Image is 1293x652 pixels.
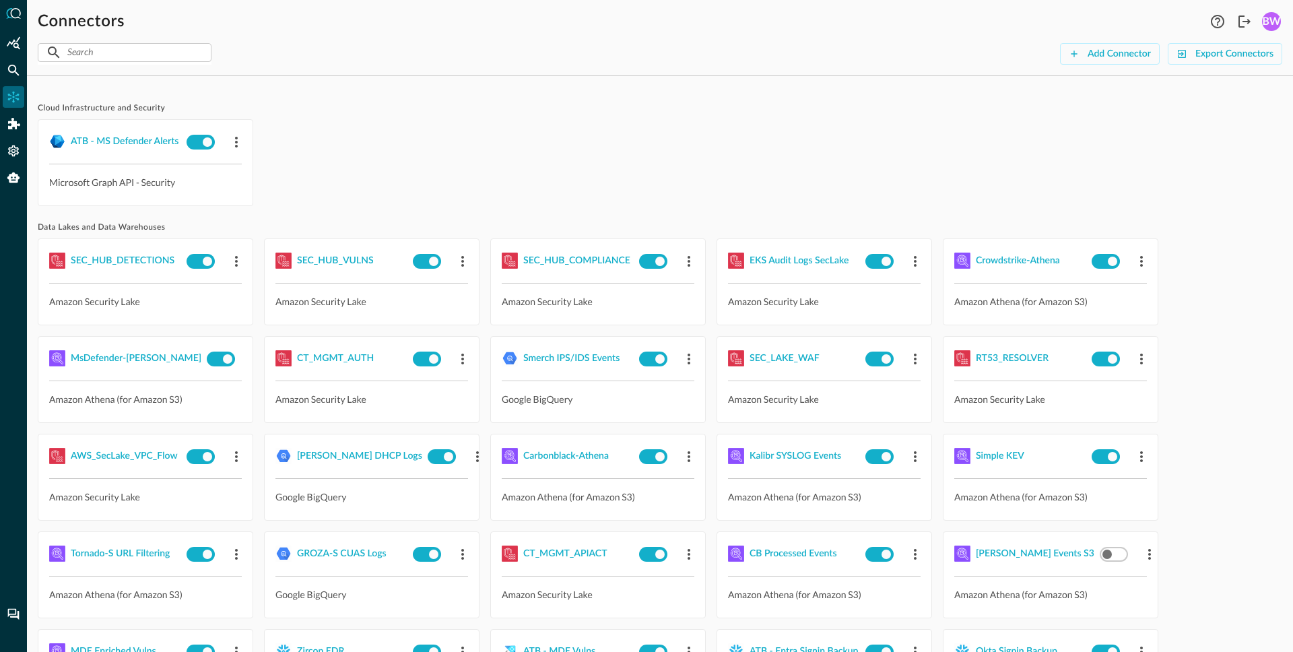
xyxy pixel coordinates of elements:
div: SEC_HUB_DETECTIONS [71,253,174,269]
div: AWS_SecLake_VPC_Flow [71,448,178,465]
div: CT_MGMT_AUTH [297,350,374,367]
p: Amazon Security Lake [49,490,242,504]
div: Summary Insights [3,32,24,54]
p: Amazon Athena (for Amazon S3) [954,587,1147,601]
div: SEC_HUB_COMPLIANCE [523,253,630,269]
div: Connectors [3,86,24,108]
img: AWSAthena.svg [502,448,518,464]
img: GoogleBigQuery.svg [502,350,518,366]
button: SEC_HUB_DETECTIONS [71,250,174,271]
p: Amazon Security Lake [502,294,694,308]
img: AWSSecurityLake.svg [502,253,518,269]
button: [PERSON_NAME] Events S3 [976,543,1094,564]
button: Export Connectors [1168,43,1282,65]
img: AWSAthena.svg [49,546,65,562]
img: AWSSecurityLake.svg [954,350,970,366]
button: [PERSON_NAME] DHCP Logs [297,445,422,467]
div: Smerch IPS/IDS Events [523,350,620,367]
img: GoogleBigQuery.svg [275,448,292,464]
p: Amazon Athena (for Amazon S3) [49,587,242,601]
img: AWSSecurityLake.svg [502,546,518,562]
p: Amazon Athena (for Amazon S3) [502,490,694,504]
input: Search [67,40,180,65]
button: AWS_SecLake_VPC_Flow [71,445,178,467]
img: AWSAthena.svg [728,448,744,464]
div: Addons [3,113,25,135]
div: Simple KEV [976,448,1024,465]
button: MsDefender-[PERSON_NAME] [71,348,201,369]
p: Google BigQuery [275,490,468,504]
div: Query Agent [3,167,24,189]
button: Tornado-S URL Filtering [71,543,170,564]
button: Crowdstrike-Athena [976,250,1060,271]
div: Add Connector [1088,46,1151,63]
div: ATB - MS Defender Alerts [71,133,178,150]
div: Carbonblack-Athena [523,448,609,465]
button: RT53_RESOLVER [976,348,1049,369]
div: Chat [3,604,24,625]
button: CT_MGMT_AUTH [297,348,374,369]
button: CB Processed Events [750,543,837,564]
p: Amazon Athena (for Amazon S3) [954,490,1147,504]
button: Smerch IPS/IDS Events [523,348,620,369]
button: Add Connector [1060,43,1160,65]
div: Export Connectors [1195,46,1273,63]
img: AWSSecurityLake.svg [49,253,65,269]
span: Data Lakes and Data Warehouses [38,222,1282,233]
div: SEC_LAKE_WAF [750,350,820,367]
div: BW [1262,12,1281,31]
div: Federated Search [3,59,24,81]
p: Google BigQuery [275,587,468,601]
div: [PERSON_NAME] Events S3 [976,546,1094,562]
div: Tornado-S URL Filtering [71,546,170,562]
img: GoogleBigQuery.svg [275,546,292,562]
button: EKS Audit Logs SecLake [750,250,849,271]
p: Amazon Athena (for Amazon S3) [954,294,1147,308]
div: Crowdstrike-Athena [976,253,1060,269]
div: EKS Audit Logs SecLake [750,253,849,269]
p: Amazon Security Lake [502,587,694,601]
img: AWSAthena.svg [49,350,65,366]
p: Google BigQuery [502,392,694,406]
p: Microsoft Graph API - Security [49,175,242,189]
div: SEC_HUB_VULNS [297,253,374,269]
div: RT53_RESOLVER [976,350,1049,367]
button: SEC_LAKE_WAF [750,348,820,369]
button: CT_MGMT_APIACT [523,543,607,564]
div: MsDefender-[PERSON_NAME] [71,350,201,367]
button: GROZA-S CUAS Logs [297,543,387,564]
img: AWSAthena.svg [954,253,970,269]
button: SEC_HUB_COMPLIANCE [523,250,630,271]
p: Amazon Athena (for Amazon S3) [728,587,921,601]
button: Carbonblack-Athena [523,445,609,467]
div: [PERSON_NAME] DHCP Logs [297,448,422,465]
p: Amazon Athena (for Amazon S3) [49,392,242,406]
p: Amazon Security Lake [275,392,468,406]
p: Amazon Security Lake [275,294,468,308]
p: Amazon Security Lake [954,392,1147,406]
img: AWSSecurityLake.svg [728,253,744,269]
button: Logout [1234,11,1255,32]
img: AWSSecurityLake.svg [49,448,65,464]
button: SEC_HUB_VULNS [297,250,374,271]
button: ATB - MS Defender Alerts [71,131,178,152]
button: Kalibr SYSLOG Events [750,445,841,467]
h1: Connectors [38,11,125,32]
img: AWSAthena.svg [728,546,744,562]
span: Cloud Infrastructure and Security [38,103,1282,114]
button: Help [1207,11,1228,32]
div: Kalibr SYSLOG Events [750,448,841,465]
div: CT_MGMT_APIACT [523,546,607,562]
p: Amazon Security Lake [728,294,921,308]
div: CB Processed Events [750,546,837,562]
div: Settings [3,140,24,162]
img: AWSAthena.svg [954,448,970,464]
img: MicrosoftGraph.svg [49,133,65,150]
img: AWSSecurityLake.svg [275,350,292,366]
p: Amazon Security Lake [49,294,242,308]
p: Amazon Athena (for Amazon S3) [728,490,921,504]
p: Amazon Security Lake [728,392,921,406]
img: AWSSecurityLake.svg [275,253,292,269]
button: Simple KEV [976,445,1024,467]
img: AWSAthena.svg [954,546,970,562]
